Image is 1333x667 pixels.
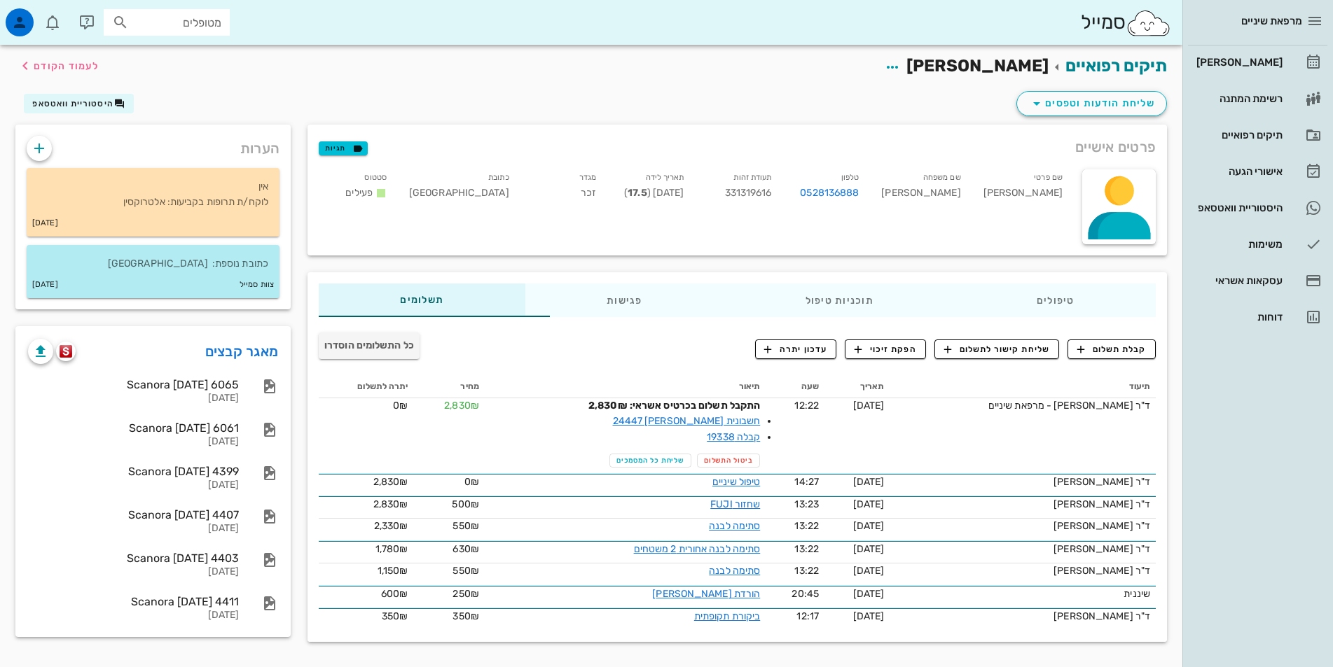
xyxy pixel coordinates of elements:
[453,543,478,555] span: 630₪
[409,187,509,199] span: [GEOGRAPHIC_DATA]
[710,498,760,510] a: שחזור FUJI
[853,400,885,412] span: [DATE]
[460,381,478,391] span: מחיר
[324,542,408,556] div: 1,780₪
[34,60,99,72] span: לעמוד הקודם
[792,588,819,600] span: 20:45
[1034,173,1063,182] small: שם פרטי
[733,173,771,182] small: תעודת זהות
[28,508,239,521] div: Scanora [DATE] 4407
[944,343,1050,356] span: שליחת קישור לתשלום
[697,454,760,468] button: ביטול התשלום
[704,456,754,465] span: ביטול התשלום
[794,498,819,510] span: 13:23
[1016,91,1167,116] button: שליחת הודעות וטפסים
[739,381,761,391] span: תיאור
[453,610,478,622] span: 350₪
[1129,381,1151,391] span: תיעוד
[400,295,443,305] span: תשלומים
[853,498,885,510] span: [DATE]
[28,421,239,435] div: Scanora [DATE] 6061
[1188,264,1327,297] a: עסקאות אשראי
[712,476,760,488] a: טיפול שיניים
[609,454,691,468] button: שליחת כל המסמכים
[324,497,408,512] div: 2,830₪
[1188,300,1327,334] a: דוחות
[488,173,509,182] small: כתובת
[1188,155,1327,188] a: אישורי הגעה
[1194,166,1283,177] div: אישורי הגעה
[1126,9,1171,37] img: SmileCloud logo
[794,565,819,577] span: 13:22
[1194,57,1283,68] div: [PERSON_NAME]
[853,520,885,532] span: [DATE]
[766,376,824,398] th: שעה
[324,398,408,413] div: 0₪
[1054,498,1150,510] span: ד"ר [PERSON_NAME]
[972,167,1074,209] div: [PERSON_NAME]
[1188,118,1327,152] a: תיקים רפואיים
[32,216,58,231] small: [DATE]
[240,277,274,293] small: צוות סמייל
[824,376,890,398] th: תאריך
[1054,565,1150,577] span: ד"ר [PERSON_NAME]
[853,476,885,488] span: [DATE]
[28,436,239,448] div: [DATE]
[955,283,1156,317] div: טיפולים
[28,566,239,578] div: [DATE]
[1124,588,1150,600] span: שיננית
[634,543,761,555] a: סתימה לבנה אחורית 2 משטחים
[17,53,99,78] button: לעמוד הקודם
[1188,191,1327,225] a: היסטוריית וואטסאפ
[934,339,1059,359] button: שליחת קישור לתשלום
[1194,93,1283,104] div: רשימת המתנה
[1194,202,1283,213] div: היסטוריית וואטסאפ
[28,610,239,622] div: [DATE]
[1028,95,1155,112] span: שליחת הודעות וטפסים
[801,381,819,391] span: שעה
[38,256,268,272] p: כתובת נוספת: [GEOGRAPHIC_DATA]
[28,465,239,478] div: Scanora [DATE] 4399
[794,476,819,488] span: 14:27
[32,277,58,293] small: [DATE]
[324,519,408,533] div: 2,330₪
[794,520,819,532] span: 13:22
[800,185,859,201] a: 0528136888
[319,376,413,398] th: יתרה לתשלום
[855,343,917,356] span: הפקת זיכוי
[1188,45,1327,79] a: [PERSON_NAME]
[345,187,373,199] span: פעילים
[709,565,760,577] a: סתימה לבנה
[1194,311,1283,323] div: דוחות
[56,342,76,361] button: scanora logo
[1188,82,1327,115] a: רשימת המתנה
[453,588,478,600] span: 250₪
[613,415,761,427] a: חשבונית [PERSON_NAME] 24447
[319,141,368,155] button: תגיות
[324,587,408,601] div: 600₪
[628,187,647,199] strong: 17.5
[764,343,827,356] span: עדכון יתרה
[1188,227,1327,261] a: משימות
[1065,56,1167,76] a: תיקים רפואיים
[452,498,478,510] span: 500₪
[1054,543,1150,555] span: ד"ר [PERSON_NAME]
[616,456,684,465] span: שליחת כל המסמכים
[324,339,414,351] span: כל התשלומים הוסדרו
[853,610,885,622] span: [DATE]
[325,142,361,155] span: תגיות
[15,125,291,165] div: הערות
[520,167,608,209] div: זכר
[652,588,760,600] a: הורדת [PERSON_NAME]
[24,94,134,113] button: היסטוריית וואטסאפ
[1194,129,1283,141] div: תיקים רפואיים
[525,283,724,317] div: פגישות
[707,431,760,443] a: קבלה 19338
[324,475,408,489] div: 2,830₪
[988,400,1150,412] span: ד"ר [PERSON_NAME] - מרפאת שיניים
[28,378,239,391] div: Scanora [DATE] 6065
[845,339,926,359] button: הפקת זיכוי
[485,376,766,398] th: תיאור
[724,283,955,317] div: תוכניות טיפול
[1054,520,1150,532] span: ד"ר [PERSON_NAME]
